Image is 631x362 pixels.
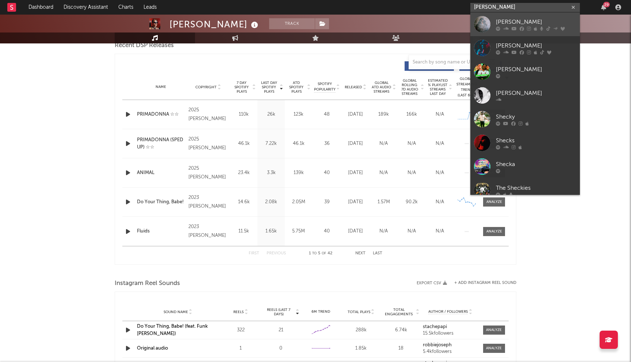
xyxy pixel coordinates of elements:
div: 0 [263,345,299,352]
span: Instagram Reel Sounds [115,279,180,288]
strong: stachepapi [423,324,447,329]
div: N/A [371,140,396,147]
div: 1.65k [259,228,283,235]
span: ATD Spotify Plays [287,81,306,94]
div: 1 5 42 [301,249,341,258]
div: 139k [287,169,310,177]
div: 1.85k [343,345,379,352]
input: Search for artists [470,3,580,12]
span: Total Plays [348,310,370,314]
input: Search by song name or URL [409,59,486,65]
div: 14.6k [232,199,256,206]
div: 2.08k [259,199,283,206]
div: 26k [259,111,283,118]
div: The Sheckies [496,184,576,192]
div: 2023 [PERSON_NAME] [188,223,228,240]
a: ANIMAL [137,169,185,177]
div: 29 [603,2,610,7]
div: 3.3k [259,169,283,177]
div: + Add Instagram Reel Sound [447,281,516,285]
div: 288k [343,327,379,334]
div: N/A [428,199,452,206]
div: 322 [222,327,259,334]
div: N/A [399,140,424,147]
div: 1.57M [371,199,396,206]
div: 6M Trend [303,309,339,315]
div: Name [137,84,185,90]
div: [DATE] [343,228,368,235]
a: Fluids [137,228,185,235]
div: [DATE] [343,140,368,147]
a: robbiejoseph [423,343,478,348]
div: [DATE] [343,169,368,177]
button: Next [355,251,366,255]
div: 15.5k followers [423,331,478,336]
div: N/A [428,169,452,177]
div: 40 [314,228,340,235]
div: N/A [428,111,452,118]
div: 23.4k [232,169,256,177]
span: to [312,252,317,255]
div: 36 [314,140,340,147]
div: 123k [287,111,310,118]
div: [PERSON_NAME] [496,65,576,74]
div: [PERSON_NAME] [496,89,576,97]
div: 1 [222,345,259,352]
div: N/A [428,140,452,147]
div: 2023 [PERSON_NAME] [188,193,228,211]
div: N/A [371,169,396,177]
a: [PERSON_NAME] [470,84,580,107]
a: Shecka [470,155,580,178]
div: 11.5k [232,228,256,235]
div: Global Streaming Trend (Last 60D) [456,76,478,98]
div: 166k [399,111,424,118]
div: 189k [371,111,396,118]
div: [PERSON_NAME] [496,41,576,50]
div: 40 [314,169,340,177]
div: [DATE] [343,199,368,206]
a: [PERSON_NAME] [470,36,580,60]
span: Reels [233,310,244,314]
span: 7 Day Spotify Plays [232,81,251,94]
span: Sound Name [164,310,188,314]
button: Last [373,251,382,255]
div: 5.4k followers [423,349,478,354]
span: Global ATD Audio Streams [371,81,391,94]
div: Shecky [496,112,576,121]
a: The Sheckies [470,178,580,202]
span: Global Rolling 7D Audio Streams [399,78,420,96]
div: 46.1k [232,140,256,147]
button: 29 [601,4,606,10]
div: 21 [263,327,299,334]
div: N/A [371,228,396,235]
div: Do Your Thing, Babe! [137,199,185,206]
div: N/A [428,228,452,235]
div: PRIMADONNA (SPED UP) ☆☆ [137,136,185,151]
span: Author / Followers [428,309,468,314]
div: 2025 [PERSON_NAME] [188,135,228,153]
button: Previous [267,251,286,255]
span: Copyright [195,85,217,89]
button: Export CSV [417,281,447,285]
div: 6.74k [383,327,420,334]
div: 48 [314,111,340,118]
a: Original audio [137,346,168,351]
div: Shecka [496,160,576,169]
span: Released [345,85,362,89]
div: 39 [314,199,340,206]
button: + Add Instagram Reel Sound [454,281,516,285]
span: Reels (last 7 days) [263,308,295,316]
span: Last Day Spotify Plays [259,81,279,94]
a: PRIMADONNA ☆☆ [137,111,185,118]
a: stachepapi [423,324,478,330]
div: 90.2k [399,199,424,206]
div: Shecks [496,136,576,145]
div: [DATE] [343,111,368,118]
a: Shecky [470,107,580,131]
span: Estimated % Playlist Streams Last Day [428,78,448,96]
strong: robbiejoseph [423,343,452,347]
button: Track [269,18,315,29]
a: Do Your Thing, Babe! (feat. Funk [PERSON_NAME]) [137,324,208,336]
